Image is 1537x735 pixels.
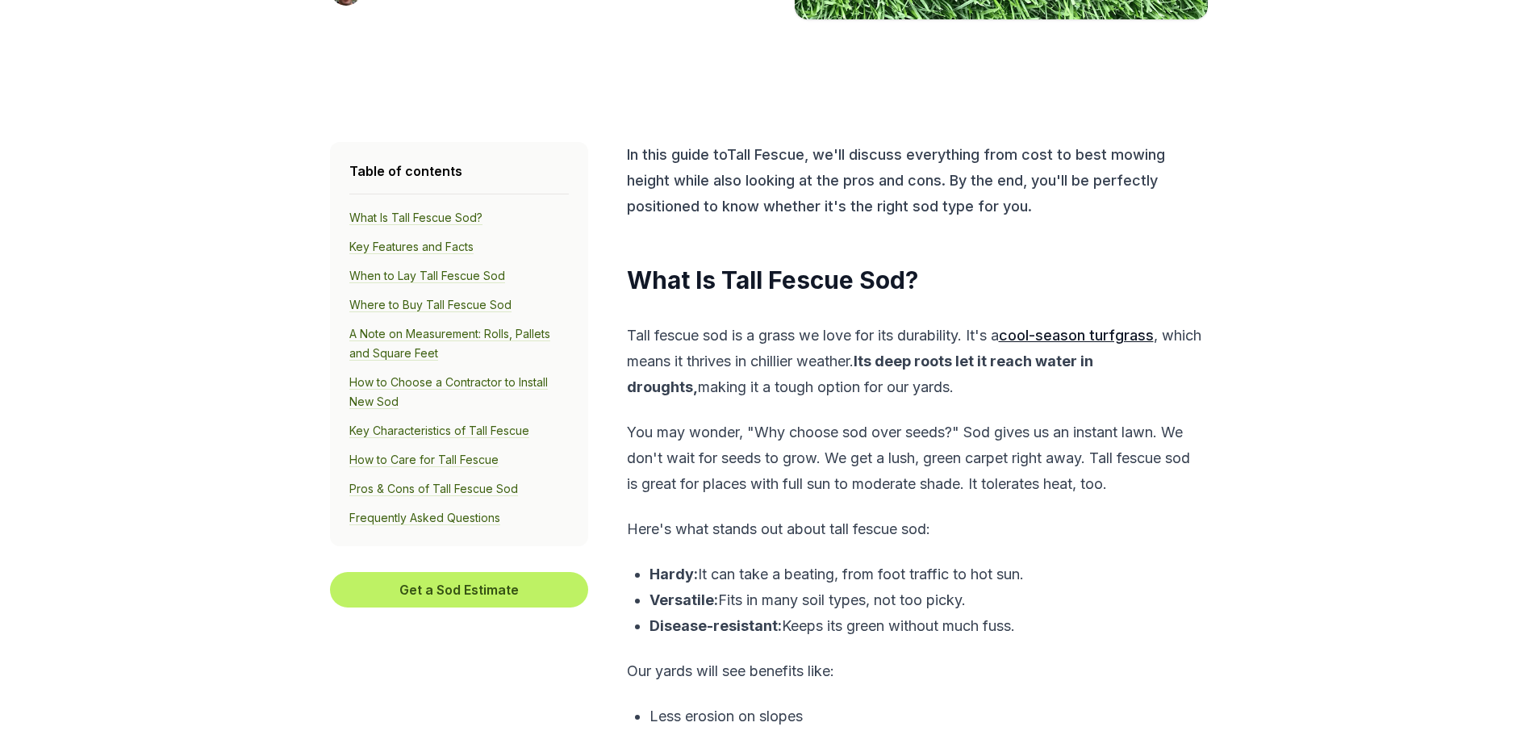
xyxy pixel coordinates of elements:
[349,453,499,467] a: How to Care for Tall Fescue
[349,211,482,225] a: What Is Tall Fescue Sod?
[349,269,505,283] a: When to Lay Tall Fescue Sod
[349,375,548,409] a: How to Choose a Contractor to Install New Sod
[649,617,782,634] b: Disease-resistant:
[627,658,1204,684] p: Our yards will see benefits like:
[649,566,698,583] b: Hardy:
[627,142,1204,219] p: In this guide to Tall Fescue , we'll discuss everything from cost to best mowing height while als...
[349,424,529,438] a: Key Characteristics of Tall Fescue
[999,327,1154,344] a: cool-season turfgrass
[649,591,718,608] b: Versatile:
[627,265,1204,297] h2: What Is Tall Fescue Sod?
[627,516,1204,542] p: Here's what stands out about tall fescue sod:
[649,704,1204,729] p: Less erosion on slopes
[349,327,550,361] a: A Note on Measurement: Rolls, Pallets and Square Feet
[649,587,1204,613] p: Fits in many soil types, not too picky.
[627,420,1204,497] p: You may wonder, "Why choose sod over seeds?" Sod gives us an instant lawn. We don't wait for seed...
[349,161,569,181] h4: Table of contents
[627,353,1093,395] b: Its deep roots let it reach water in droughts,
[349,240,474,254] a: Key Features and Facts
[330,572,588,608] button: Get a Sod Estimate
[349,482,518,496] a: Pros & Cons of Tall Fescue Sod
[649,562,1204,587] p: It can take a beating, from foot traffic to hot sun.
[349,298,512,312] a: Where to Buy Tall Fescue Sod
[349,511,500,525] a: Frequently Asked Questions
[627,323,1204,400] p: Tall fescue sod is a grass we love for its durability. It's a , which means it thrives in chillie...
[649,613,1204,639] p: Keeps its green without much fuss.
